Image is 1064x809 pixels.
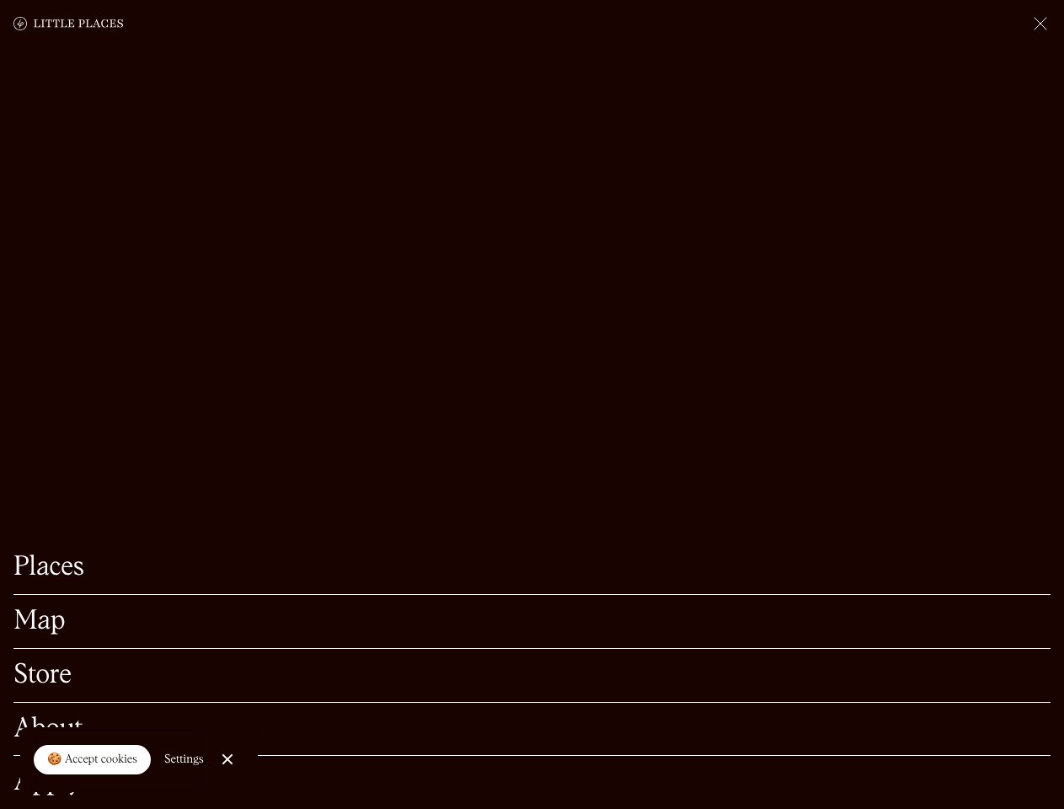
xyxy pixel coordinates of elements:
[211,742,244,776] a: Close Cookie Popup
[13,608,1051,635] a: Map
[13,555,1051,581] a: Places
[13,769,1051,796] a: Apply
[164,741,204,779] a: Settings
[13,662,1051,688] a: Store
[47,752,137,769] div: 🍪 Accept cookies
[13,716,1051,742] a: About
[164,753,204,765] div: Settings
[34,745,151,775] a: 🍪 Accept cookies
